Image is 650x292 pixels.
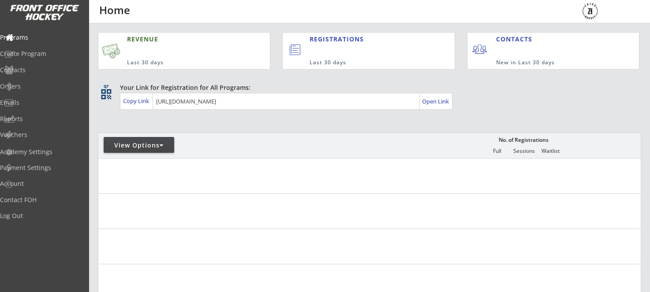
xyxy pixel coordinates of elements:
[100,88,113,101] button: qr_code
[496,59,598,67] div: New in Last 30 days
[496,35,536,44] div: CONTACTS
[537,148,564,154] div: Waitlist
[422,95,450,107] a: Open Link
[484,148,510,154] div: Full
[422,98,450,105] div: Open Link
[496,137,551,143] div: No. of Registrations
[104,141,174,150] div: View Options
[101,83,111,89] div: qr
[123,97,151,105] div: Copy Link
[310,35,415,44] div: REGISTRATIONS
[127,59,229,67] div: Last 30 days
[310,59,418,67] div: Last 30 days
[127,35,229,44] div: REVENUE
[120,83,614,92] div: Your Link for Registration for All Programs:
[511,148,537,154] div: Sessions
